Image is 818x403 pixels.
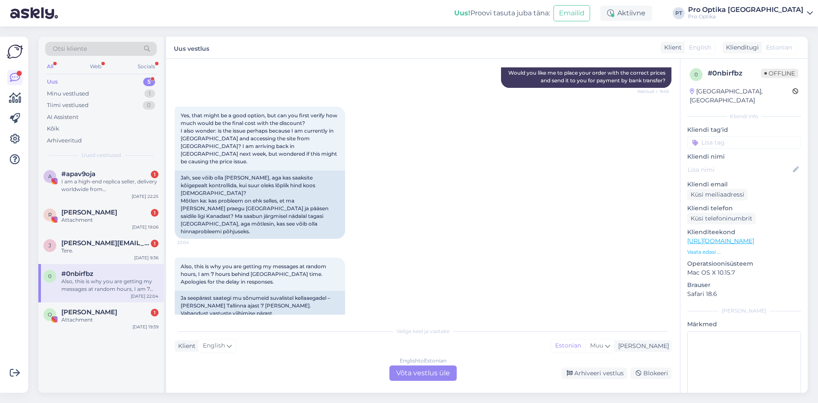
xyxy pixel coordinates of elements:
[61,316,158,324] div: Attachment
[400,357,446,365] div: English to Estonian
[673,7,685,19] div: PT
[151,171,158,178] div: 1
[143,78,155,86] div: 5
[694,71,698,78] span: 0
[615,342,669,351] div: [PERSON_NAME]
[689,43,711,52] span: English
[47,125,59,133] div: Kõik
[688,6,813,20] a: Pro Optika [GEOGRAPHIC_DATA]Pro Optika
[132,224,158,230] div: [DATE] 19:06
[47,101,89,110] div: Tiimi vestlused
[132,193,158,200] div: [DATE] 22:25
[687,125,801,134] p: Kliendi tag'id
[553,5,590,21] button: Emailid
[61,270,93,278] span: #0nbirfbz
[175,328,671,335] div: Valige keel ja vastake
[53,44,87,53] span: Otsi kliente
[723,43,759,52] div: Klienditugi
[203,341,225,351] span: English
[49,242,51,249] span: J
[631,368,671,379] div: Blokeeri
[61,247,158,255] div: Tere.
[687,320,801,329] p: Märkmed
[47,136,82,145] div: Arhiveeritud
[48,212,52,218] span: R
[761,69,798,78] span: Offline
[454,8,550,18] div: Proovi tasuta juba täna:
[61,209,117,216] span: Raido Ränkel
[687,307,801,315] div: [PERSON_NAME]
[637,88,669,95] span: Nähtud ✓ 9:45
[136,61,157,72] div: Socials
[61,278,158,293] div: Also, this is why you are getting my messages at random hours, I am 7 hours behind [GEOGRAPHIC_DA...
[7,43,23,60] img: Askly Logo
[48,273,52,279] span: 0
[687,180,801,189] p: Kliendi email
[687,152,801,161] p: Kliendi nimi
[61,216,158,224] div: Attachment
[688,6,804,13] div: Pro Optika [GEOGRAPHIC_DATA]
[151,209,158,217] div: 1
[687,213,756,224] div: Küsi telefoninumbrit
[47,113,78,122] div: AI Assistent
[61,170,95,178] span: #apav9oja
[144,90,155,98] div: 1
[177,239,209,246] span: 22:04
[88,61,103,72] div: Web
[454,9,470,17] b: Uus!
[389,365,457,381] div: Võta vestlus üle
[175,171,345,239] div: Jah, see võib olla [PERSON_NAME], aga kas saaksite kõigepealt kontrollida, kui suur oleks lõplik ...
[687,248,801,256] p: Vaata edasi ...
[687,189,748,200] div: Küsi meiliaadressi
[688,13,804,20] div: Pro Optika
[61,178,158,193] div: I am a high-end replica seller, delivery worldwide from [GEOGRAPHIC_DATA]. We offer Swiss watches...
[687,290,801,299] p: Safari 18.6
[687,268,801,277] p: Mac OS X 10.15.7
[687,136,801,149] input: Lisa tag
[690,87,792,105] div: [GEOGRAPHIC_DATA], [GEOGRAPHIC_DATA]
[151,309,158,316] div: 1
[687,113,801,120] div: Kliendi info
[687,259,801,268] p: Operatsioonisüsteem
[132,324,158,330] div: [DATE] 19:39
[687,204,801,213] p: Kliendi telefon
[551,339,585,352] div: Estonian
[562,368,627,379] div: Arhiveeri vestlus
[48,311,52,318] span: O
[590,342,603,349] span: Muu
[766,43,792,52] span: Estonian
[48,173,52,180] span: a
[181,112,339,165] span: Yes, that might be a good option, but can you first verify how much would be the final cost with ...
[61,239,150,247] span: Julia.nurmetalu@outlook.com
[661,43,682,52] div: Klient
[131,293,158,299] div: [DATE] 22:04
[47,78,58,86] div: Uus
[175,291,345,321] div: Ja seepärast saategi mu sõnumeid suvalistel kellaaegadel – [PERSON_NAME] Tallinna ajast 7 [PERSON...
[45,61,55,72] div: All
[134,255,158,261] div: [DATE] 9:36
[708,68,761,78] div: # 0nbirfbz
[501,66,671,88] div: Would you like me to place your order with the correct prices and send it to you for payment by b...
[61,308,117,316] span: Otto Karl Klampe
[81,151,121,159] span: Uued vestlused
[600,6,652,21] div: Aktiivne
[47,90,89,98] div: Minu vestlused
[181,263,328,285] span: Also, this is why you are getting my messages at random hours, I am 7 hours behind [GEOGRAPHIC_DA...
[151,240,158,247] div: 1
[175,342,196,351] div: Klient
[688,165,791,174] input: Lisa nimi
[143,101,155,110] div: 0
[687,281,801,290] p: Brauser
[687,237,754,245] a: [URL][DOMAIN_NAME]
[174,42,209,53] label: Uus vestlus
[687,228,801,237] p: Klienditeekond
